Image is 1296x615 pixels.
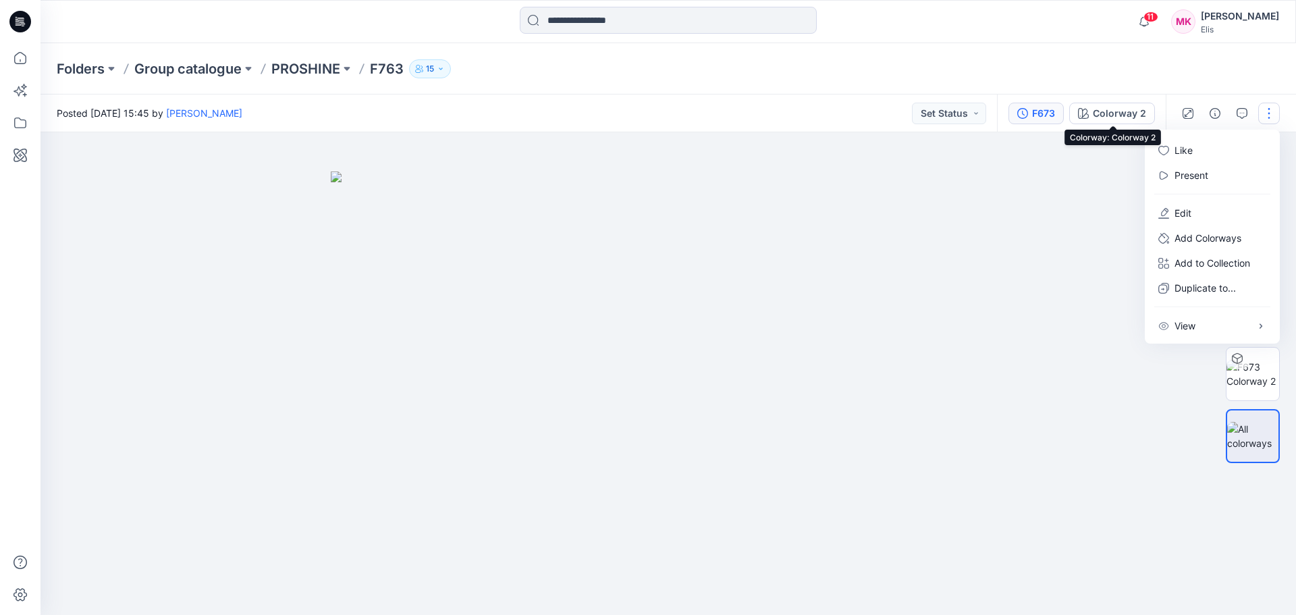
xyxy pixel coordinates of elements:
[57,106,242,120] span: Posted [DATE] 15:45 by
[1174,319,1195,333] p: View
[1201,24,1279,34] div: Elis
[166,107,242,119] a: [PERSON_NAME]
[1174,168,1208,182] a: Present
[1226,360,1279,388] img: F673 Colorway 2
[370,59,404,78] p: F763
[57,59,105,78] a: Folders
[1227,422,1278,450] img: All colorways
[1204,103,1226,124] button: Details
[1174,281,1236,295] p: Duplicate to...
[1032,106,1055,121] div: F673
[1171,9,1195,34] div: MK
[1174,256,1250,270] p: Add to Collection
[1174,143,1193,157] p: Like
[271,59,340,78] a: PROSHINE
[1174,231,1241,245] p: Add Colorways
[409,59,451,78] button: 15
[1069,103,1155,124] button: Colorway 2
[1008,103,1064,124] button: F673
[1201,8,1279,24] div: [PERSON_NAME]
[426,61,434,76] p: 15
[134,59,242,78] a: Group catalogue
[1093,106,1146,121] div: Colorway 2
[1174,206,1191,220] a: Edit
[1143,11,1158,22] span: 11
